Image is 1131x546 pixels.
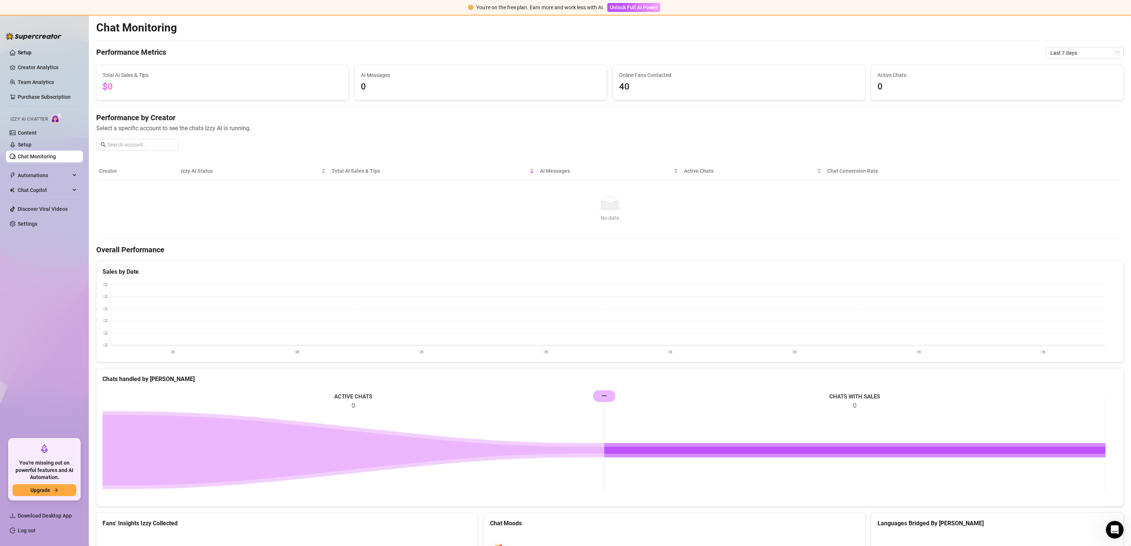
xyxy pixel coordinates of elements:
span: Izzy AI Chatter [10,116,48,123]
span: Chat Copilot [18,184,70,196]
span: thunderbolt [10,172,16,178]
div: Hi [PERSON_NAME], we are aware we are a relatively expensive choice - there are however many bene... [12,112,115,171]
span: rocket [40,444,49,453]
div: joined the conversation [32,92,126,99]
div: Fans' Insights Izzy Collected [103,519,471,528]
h1: [PERSON_NAME] [36,4,84,9]
span: Last 7 days [1050,47,1119,58]
a: Unlock Full AI Power [607,4,660,10]
h4: Performance by Creator [96,112,1124,123]
th: Chat Conversion Rate [824,162,1021,180]
img: logo-BBDzfeDw.svg [6,33,61,40]
span: calendar [1115,51,1120,55]
h4: Performance Metrics [96,47,166,59]
a: Team Analytics [18,79,54,85]
span: Automations [18,169,70,181]
span: AI Messages [540,167,672,175]
span: search [101,142,106,147]
th: Total AI Sales & Tips [329,162,537,180]
span: $0 [103,81,113,92]
div: Hi [PERSON_NAME], we are aware we are a relatively expensive choice - there are however many bene... [6,108,121,193]
button: Unlock Full AI Power [607,3,660,12]
span: Total AI Sales & Tips [332,167,528,175]
div: I am interested, is there any way you can put it only a monthly payment taken from my onlyfans ac... [33,203,136,225]
div: Languages Bridged By [PERSON_NAME] [877,519,1117,528]
div: Ella says… [6,91,142,108]
a: Setup [18,142,31,148]
th: Izzy AI Status [178,162,329,180]
img: Profile image for Ella [22,92,30,100]
a: Creator Analytics [18,61,77,73]
div: I am interested, is there any way you can put it only a monthly payment taken from my onlyfans ac... [27,199,142,230]
iframe: Intercom live chat [1106,521,1124,539]
div: Chat Moods [490,519,859,528]
a: Settings [18,221,37,227]
p: The team can also help [36,9,92,17]
span: Total AI Sales & Tips [103,71,342,79]
h2: Chat Monitoring [96,21,177,35]
div: Nicole says… [6,52,142,81]
span: Online Fans Contacted [619,71,859,79]
span: download [10,513,16,519]
a: Content [18,130,37,136]
span: 0 [877,80,1117,94]
a: Chat Monitoring [18,154,56,159]
span: You're on the free plan. Earn more and work less with AI. [476,4,604,10]
span: Select a specific account to see the chats Izzy AI is running. [96,124,1124,133]
span: Izzy AI Status [181,167,320,175]
div: [DATE] [6,81,142,91]
button: Home [116,3,130,17]
th: AI Messages [537,162,681,180]
th: Active Chats [681,162,824,180]
span: exclamation-circle [468,5,473,10]
h4: Overall Performance [96,245,1124,255]
a: Setup [18,50,31,55]
div: Sales by Date [103,267,1117,276]
img: Profile image for Ella [21,4,33,16]
span: AI Messages [361,71,601,79]
a: Log out [18,528,36,533]
span: Active Chats [684,167,815,175]
div: Nicole says… [6,199,142,236]
span: Upgrade [30,487,50,493]
button: Upgradearrow-right [13,484,76,496]
div: It is really very expensive for us here in [GEOGRAPHIC_DATA]. [27,52,142,75]
div: Chats handled by [PERSON_NAME] [103,374,1117,384]
span: Download Desktop App [18,513,72,519]
div: Giselle says… [6,236,142,304]
input: Search account... [107,141,174,149]
img: AI Chatter [51,113,62,124]
div: It is really very expensive for us here in [GEOGRAPHIC_DATA]. [33,56,136,71]
b: [PERSON_NAME] [32,93,73,98]
div: Ella says… [6,108,142,199]
span: arrow-right [53,488,58,493]
img: Chat Copilot [10,188,14,193]
div: Close [130,3,143,16]
span: You're missing out on powerful features and AI Automation. [13,459,76,481]
span: 0 [361,80,601,94]
div: The choice is of course yours - let us know how you'd like to proceed! [12,174,115,189]
th: Creator [96,162,178,180]
a: Discover Viral Videos [18,206,68,212]
button: go back [5,3,19,17]
div: No data [102,214,1118,222]
span: 40 [619,80,859,94]
span: Unlock Full AI Power [610,4,658,10]
a: Purchase Subscription [18,91,77,103]
span: Active Chats [877,71,1117,79]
